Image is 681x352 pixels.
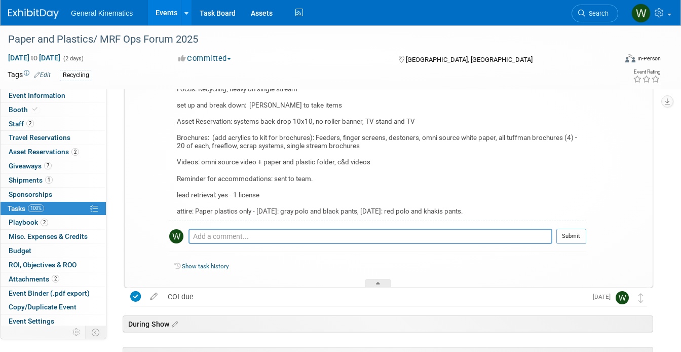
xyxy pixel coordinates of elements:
span: Misc. Expenses & Credits [9,232,88,240]
a: Budget [1,244,106,258]
div: In-Person [637,55,661,62]
span: Event Binder (.pdf export) [9,289,90,297]
img: Whitney Swanson [169,229,183,243]
span: Asset Reservations [9,148,79,156]
span: 2 [41,219,48,226]
a: Attachments2 [1,272,106,286]
a: Misc. Expenses & Credits [1,230,106,243]
div: Event Rating [633,69,660,75]
span: Travel Reservations [9,133,70,142]
div: Giveaways: GK notebooks, pens, hard hat stickers, industry stickers, Swells and hats (6 of each) ... [169,66,586,221]
i: Move task [638,293,644,303]
a: Event Binder (.pdf export) [1,287,106,300]
span: Copy/Duplicate Event [9,303,77,311]
a: Booth [1,103,106,117]
span: Search [585,10,609,17]
img: Whitney Swanson [616,291,629,304]
span: (2 days) [62,55,84,62]
div: During Show [123,315,653,332]
a: Show task history [182,263,229,270]
a: Shipments1 [1,173,106,187]
span: [DATE] [DATE] [8,53,61,62]
a: Travel Reservations [1,131,106,145]
div: Paper and Plastics/ MRF Ops Forum 2025 [5,30,605,49]
a: Staff2 [1,117,106,131]
div: Recycling [60,70,92,81]
a: Tasks100% [1,202,106,216]
a: ROI, Objectives & ROO [1,258,106,272]
span: Booth [9,105,40,114]
span: Event Information [9,91,65,99]
span: 1 [45,176,53,184]
td: Personalize Event Tab Strip [68,326,86,339]
a: Playbook2 [1,216,106,229]
a: Asset Reservations2 [1,145,106,159]
a: Search [572,5,618,22]
span: Staff [9,120,34,128]
a: Copy/Duplicate Event [1,300,106,314]
span: 2 [52,275,59,283]
img: Whitney Swanson [631,4,651,23]
i: Booth reservation complete [32,107,37,112]
img: ExhibitDay [8,9,59,19]
span: Attachments [9,275,59,283]
span: Event Settings [9,317,54,325]
td: Toggle Event Tabs [86,326,106,339]
span: Playbook [9,218,48,226]
div: COI due [163,288,587,305]
a: Event Information [1,89,106,102]
span: [GEOGRAPHIC_DATA], [GEOGRAPHIC_DATA] [406,56,533,63]
span: Giveaways [9,162,52,170]
a: Giveaways7 [1,159,106,173]
span: 2 [26,120,34,127]
span: General Kinematics [71,9,133,17]
div: Event Format [564,53,661,68]
span: Budget [9,247,31,255]
span: to [29,54,39,62]
span: [DATE] [593,293,616,300]
span: Shipments [9,176,53,184]
a: edit [145,292,163,301]
a: Event Settings [1,314,106,328]
span: 2 [71,148,79,156]
span: Sponsorships [9,190,52,198]
button: Submit [556,229,586,244]
span: 100% [28,204,44,212]
button: Committed [175,53,235,64]
a: Sponsorships [1,188,106,201]
span: Tasks [8,204,44,213]
a: Edit sections [169,319,178,329]
a: Edit [34,72,51,79]
span: ROI, Objectives & ROO [9,261,77,269]
span: 7 [44,162,52,169]
td: Tags [8,69,51,81]
img: Format-Inperson.png [625,54,635,62]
